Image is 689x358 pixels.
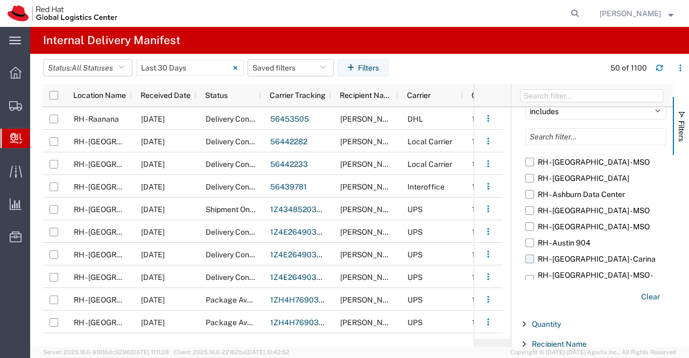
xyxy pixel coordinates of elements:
span: RH - Raleigh [74,250,165,259]
span: Copyright © [DATE]-[DATE] Agistix Inc., All Rights Reserved [510,348,676,357]
span: Received Date [140,91,191,100]
span: RH - London [74,137,165,146]
span: 1 [472,273,475,282]
span: Quantity [472,91,501,100]
a: 56453505 [270,115,309,123]
h4: Internal Delivery Manifest [43,27,180,54]
span: 1 [472,160,475,169]
span: UPS [407,318,423,327]
span: 08/08/2025 [141,160,165,169]
span: 1 [472,115,475,123]
span: UPS [407,296,423,304]
label: RH - [GEOGRAPHIC_DATA] - MSO - NEW [525,267,666,292]
span: Local Carrier [407,137,452,146]
span: Delivery Confirmation [206,160,280,169]
span: Sumitra Hansdah [600,8,661,19]
input: Filter Columns Input [520,89,663,102]
span: RH - Raanana [74,115,119,123]
a: 1Z4E26490376940819 [270,228,353,236]
span: Joan Maseya [340,160,402,169]
span: Albert Mirich [340,273,402,282]
label: RH - [GEOGRAPHIC_DATA] - MSO [525,202,666,219]
span: Kai Hill [340,205,402,214]
span: 1 [472,205,475,214]
span: UPS [407,205,423,214]
span: Monica Sasso [340,137,402,146]
span: Delivery Confirmation [206,115,280,123]
span: RH - Raleigh [74,273,165,282]
span: Location Name [73,91,126,100]
span: 08/08/2025 [141,318,165,327]
a: 1Z4E26490376940800 [270,250,355,259]
span: Server: 2025.16.0-91816dc9296 [43,349,169,355]
label: RH - [GEOGRAPHIC_DATA] [525,170,666,186]
span: 1 [472,228,475,236]
label: RH - Austin 904 [525,235,666,251]
span: 08/08/2025 [141,296,165,304]
span: Albert Mirich [340,250,402,259]
span: Albert Mirich [340,228,402,236]
span: All Statuses [72,64,113,72]
span: Carrier Tracking [270,91,326,100]
label: RH - [GEOGRAPHIC_DATA] - Carina [525,251,666,267]
span: Package Available [206,296,270,304]
span: [DATE] 10:42:52 [246,349,290,355]
a: 56442233 [270,160,308,169]
a: 1Z4E26490376941470 [270,273,353,282]
span: Filters [677,121,686,142]
span: Recipient Name [340,91,394,100]
a: 1Z4348520393114058 [270,205,352,214]
span: UPS [407,273,423,282]
button: Saved filters [248,59,334,76]
span: RH - London [74,160,165,169]
span: 08/08/2025 [141,250,165,259]
span: Local Carrier [407,160,452,169]
span: Interoffice [407,182,445,191]
input: Search filter... [525,128,666,145]
span: 1 [472,137,475,146]
span: RH - Raleigh [74,296,165,304]
span: RH - Raleigh [74,182,165,191]
span: 08/08/2025 [141,182,165,191]
span: 08/08/2025 [141,273,165,282]
span: 1 [472,318,475,327]
span: DHL [407,115,423,123]
button: Clear [635,288,666,306]
span: Quantity [532,320,561,328]
div: 50 of 1100 [610,62,647,74]
button: Filters [338,59,389,76]
span: 08/10/2025 [141,115,165,123]
a: 1ZH4H7690329411281 [270,296,351,304]
a: 56439781 [270,182,307,191]
img: logo [8,5,117,22]
span: Taylor Smith [340,296,402,304]
span: 1 [472,182,475,191]
span: 08/08/2025 [141,205,165,214]
button: [PERSON_NAME] [599,7,674,20]
span: Taylor Agarwal [340,182,402,191]
span: Delivery Confirmation [206,182,280,191]
span: Carrier [407,91,431,100]
span: Delivery Confirmation [206,137,280,146]
label: RH - [GEOGRAPHIC_DATA] - MSO [525,219,666,235]
span: Inna Kandel [340,115,402,123]
span: Package Available [206,318,270,327]
span: Taylor Smith [340,318,402,327]
span: RH - Raleigh [74,318,165,327]
span: Delivery Confirmation [206,250,280,259]
span: Client: 2025.16.0-22162be [174,349,290,355]
span: Shipment On-Hold [206,205,269,214]
button: Status:All Statuses [43,59,132,76]
label: RH - Ashburn Data Center [525,186,666,202]
span: RH - Raleigh [74,228,165,236]
span: Status [205,91,228,100]
span: Delivery Confirmation [206,273,280,282]
a: 56442282 [270,137,307,146]
span: Delivery Confirmation [206,228,280,236]
span: UPS [407,250,423,259]
span: [DATE] 11:11:28 [130,349,169,355]
span: Recipient Name [532,340,587,348]
span: UPS [407,228,423,236]
div: Filter List 18 Filters [511,107,673,347]
span: 1 [472,296,475,304]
